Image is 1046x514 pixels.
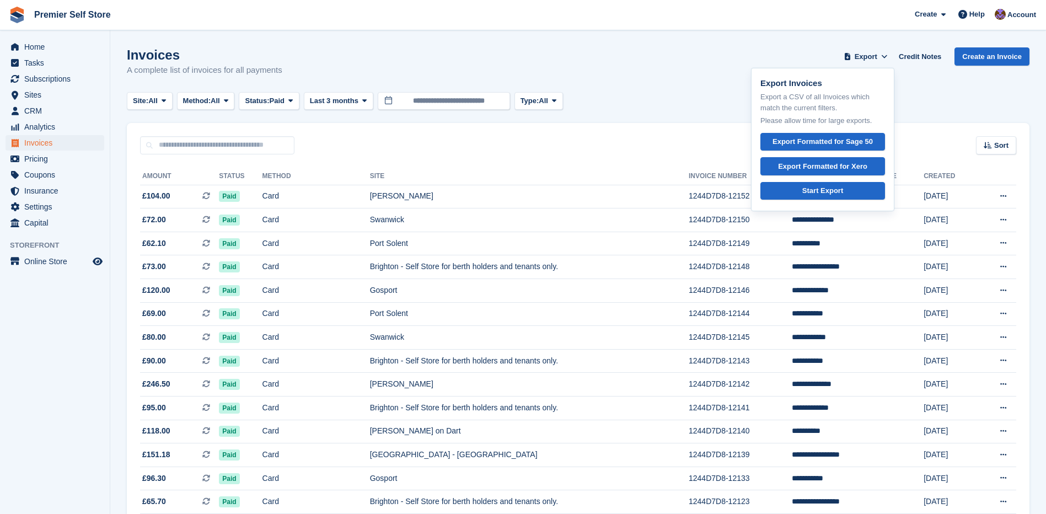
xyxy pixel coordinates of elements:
[924,467,977,490] td: [DATE]
[219,379,239,390] span: Paid
[689,326,792,350] td: 1244D7D8-12145
[219,426,239,437] span: Paid
[6,119,104,135] a: menu
[924,208,977,232] td: [DATE]
[24,199,90,215] span: Settings
[802,185,843,196] div: Start Export
[689,397,792,420] td: 1244D7D8-12141
[262,490,370,514] td: Card
[6,151,104,167] a: menu
[760,115,885,126] p: Please allow time for large exports.
[127,64,282,77] p: A complete list of invoices for all payments
[689,232,792,255] td: 1244D7D8-12149
[219,496,239,507] span: Paid
[924,255,977,279] td: [DATE]
[760,77,885,90] p: Export Invoices
[127,47,282,62] h1: Invoices
[142,190,170,202] span: £104.00
[370,443,689,467] td: [GEOGRAPHIC_DATA] - [GEOGRAPHIC_DATA]
[24,183,90,199] span: Insurance
[924,397,977,420] td: [DATE]
[262,255,370,279] td: Card
[689,420,792,443] td: 1244D7D8-12140
[262,373,370,397] td: Card
[91,255,104,268] a: Preview store
[924,420,977,443] td: [DATE]
[142,238,166,249] span: £62.10
[142,425,170,437] span: £118.00
[6,183,104,199] a: menu
[370,349,689,373] td: Brighton - Self Store for berth holders and tenants only.
[6,199,104,215] a: menu
[219,308,239,319] span: Paid
[778,161,867,172] div: Export Formatted for Xero
[262,349,370,373] td: Card
[924,490,977,514] td: [DATE]
[370,185,689,208] td: [PERSON_NAME]
[841,47,890,66] button: Export
[24,87,90,103] span: Sites
[219,261,239,272] span: Paid
[924,349,977,373] td: [DATE]
[6,39,104,55] a: menu
[855,51,877,62] span: Export
[262,397,370,420] td: Card
[689,349,792,373] td: 1244D7D8-12143
[24,135,90,151] span: Invoices
[24,39,90,55] span: Home
[270,95,285,106] span: Paid
[219,168,262,185] th: Status
[773,136,873,147] div: Export Formatted for Sage 50
[245,95,269,106] span: Status:
[219,285,239,296] span: Paid
[304,92,373,110] button: Last 3 months
[219,403,239,414] span: Paid
[24,167,90,183] span: Coupons
[370,490,689,514] td: Brighton - Self Store for berth holders and tenants only.
[924,185,977,208] td: [DATE]
[924,443,977,467] td: [DATE]
[370,373,689,397] td: [PERSON_NAME]
[262,279,370,303] td: Card
[370,279,689,303] td: Gosport
[219,191,239,202] span: Paid
[219,356,239,367] span: Paid
[370,326,689,350] td: Swanwick
[262,168,370,185] th: Method
[262,467,370,490] td: Card
[924,373,977,397] td: [DATE]
[539,95,548,106] span: All
[689,443,792,467] td: 1244D7D8-12139
[924,326,977,350] td: [DATE]
[689,255,792,279] td: 1244D7D8-12148
[689,208,792,232] td: 1244D7D8-12150
[262,443,370,467] td: Card
[142,378,170,390] span: £246.50
[689,279,792,303] td: 1244D7D8-12146
[142,473,166,484] span: £96.30
[370,168,689,185] th: Site
[9,7,25,23] img: stora-icon-8386f47178a22dfd0bd8f6a31ec36ba5ce8667c1dd55bd0f319d3a0aa187defe.svg
[127,92,173,110] button: Site: All
[177,92,235,110] button: Method: All
[10,240,110,251] span: Storefront
[6,103,104,119] a: menu
[924,232,977,255] td: [DATE]
[6,215,104,231] a: menu
[140,168,219,185] th: Amount
[760,182,885,200] a: Start Export
[142,308,166,319] span: £69.00
[6,71,104,87] a: menu
[262,326,370,350] td: Card
[24,254,90,269] span: Online Store
[883,168,924,185] th: Due
[994,140,1009,151] span: Sort
[262,208,370,232] td: Card
[954,47,1029,66] a: Create an Invoice
[6,87,104,103] a: menu
[760,133,885,151] a: Export Formatted for Sage 50
[30,6,115,24] a: Premier Self Store
[142,331,166,343] span: £80.00
[370,302,689,326] td: Port Solent
[142,285,170,296] span: £120.00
